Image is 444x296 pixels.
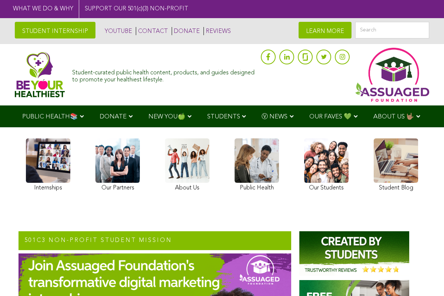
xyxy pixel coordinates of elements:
[15,22,95,38] a: STUDENT INTERNSHIP
[136,27,168,35] a: CONTACT
[303,53,308,61] img: glassdoor
[22,114,78,120] span: PUBLIC HEALTH📚
[103,27,132,35] a: YOUTUBE
[18,231,291,250] h2: 501c3 NON-PROFIT STUDENT MISSION
[11,105,433,127] div: Navigation Menu
[203,27,231,35] a: REVIEWS
[148,114,185,120] span: NEW YOU🍏
[407,260,444,296] iframe: Chat Widget
[172,27,200,35] a: DONATE
[355,22,429,38] input: Search
[373,114,414,120] span: ABOUT US 🤟🏽
[72,66,257,84] div: Student-curated public health content, products, and guides designed to promote your healthiest l...
[299,22,351,38] a: LEARN MORE
[309,114,351,120] span: OUR FAVES 💚
[355,48,429,102] img: Assuaged App
[207,114,240,120] span: STUDENTS
[299,231,409,276] img: Assuaged-Foundation-Student-Internship-Opportunity-Reviews-Mission-GIPHY-2
[262,114,287,120] span: Ⓥ NEWS
[15,52,65,97] img: Assuaged
[100,114,127,120] span: DONATE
